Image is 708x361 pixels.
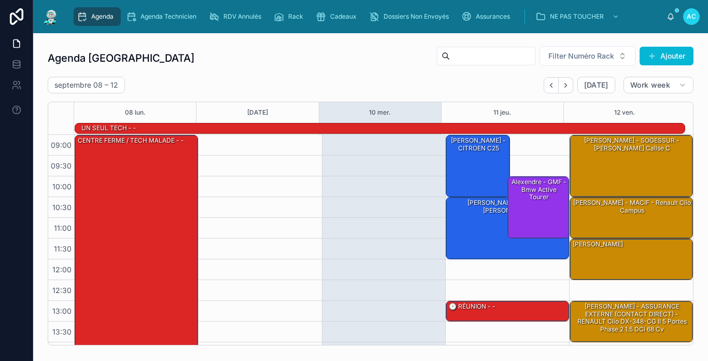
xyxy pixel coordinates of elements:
span: 10:30 [50,203,74,212]
button: 08 lun. [125,102,146,123]
div: [PERSON_NAME] - ASSURANCE EXTERNE (CONTACT DIRECT) - RENAULT Clio DX-348-CG II 5 Portes Phase 2 1... [570,301,692,342]
div: [PERSON_NAME] - SOGESSUR - [PERSON_NAME] callse c [572,136,692,153]
span: 09:30 [48,161,74,170]
span: 09:00 [48,141,74,149]
span: 12:30 [50,286,74,295]
button: 10 mer. [369,102,391,123]
span: Rack [288,12,303,21]
div: [PERSON_NAME] - CITROEN c25 [448,136,509,153]
div: [PERSON_NAME] - MACIF - Renault clio campus [572,198,692,215]
span: [DATE] [584,80,608,90]
a: Agenda [74,7,121,26]
span: NE PAS TOUCHER [550,12,604,21]
div: [PERSON_NAME] - ASSURANCE EXTERNE (CONTACT DIRECT) - RENAULT Clio DX-348-CG II 5 Portes Phase 2 1... [572,302,692,334]
button: [DATE] [247,102,268,123]
a: NE PAS TOUCHER [532,7,625,26]
span: Cadeaux [330,12,357,21]
a: Cadeaux [313,7,364,26]
span: 13:00 [50,307,74,315]
div: [PERSON_NAME] - CITROEN c25 [446,135,509,197]
span: RDV Annulés [223,12,261,21]
span: 11:30 [51,244,74,253]
span: 10:00 [50,182,74,191]
div: [PERSON_NAME] - MACIF - [PERSON_NAME] [448,198,568,215]
span: Work week [630,80,670,90]
div: UN SEUL TECH - - [80,123,137,133]
span: AC [687,12,696,21]
button: Back [544,77,559,93]
div: [PERSON_NAME] - MACIF - [PERSON_NAME] [446,198,569,259]
button: 11 jeu. [493,102,511,123]
button: 12 ven. [614,102,635,123]
a: RDV Annulés [206,7,268,26]
div: [PERSON_NAME] [572,240,624,249]
button: Next [559,77,573,93]
a: Rack [271,7,310,26]
a: Assurances [458,7,517,26]
span: Filter Numéro Rack [548,51,614,61]
span: 12:00 [50,265,74,274]
span: Agenda [91,12,114,21]
h2: septembre 08 – 12 [54,80,118,90]
span: Dossiers Non Envoyés [384,12,449,21]
span: Agenda Technicien [140,12,196,21]
span: 13:30 [50,327,74,336]
div: 🕒 RÉUNION - - [448,302,497,311]
div: scrollable content [68,5,667,28]
h1: Agenda [GEOGRAPHIC_DATA] [48,51,194,65]
div: Alexendre - GMF - bmw active tourer [508,177,569,238]
a: Dossiers Non Envoyés [366,7,456,26]
div: [PERSON_NAME] - SOGESSUR - [PERSON_NAME] callse c [570,135,692,197]
a: Agenda Technicien [123,7,204,26]
img: App logo [41,8,60,25]
div: [PERSON_NAME] [570,239,692,280]
div: CENTRE FERME / TECH MALADE - - [77,136,185,145]
button: Work week [624,77,693,93]
button: Ajouter [640,47,693,65]
button: [DATE] [577,77,615,93]
div: [PERSON_NAME] - MACIF - Renault clio campus [570,198,692,238]
button: Select Button [540,46,635,66]
div: Alexendre - GMF - bmw active tourer [509,177,568,202]
span: Assurances [476,12,510,21]
span: 11:00 [51,224,74,232]
div: 🕒 RÉUNION - - [446,301,569,321]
